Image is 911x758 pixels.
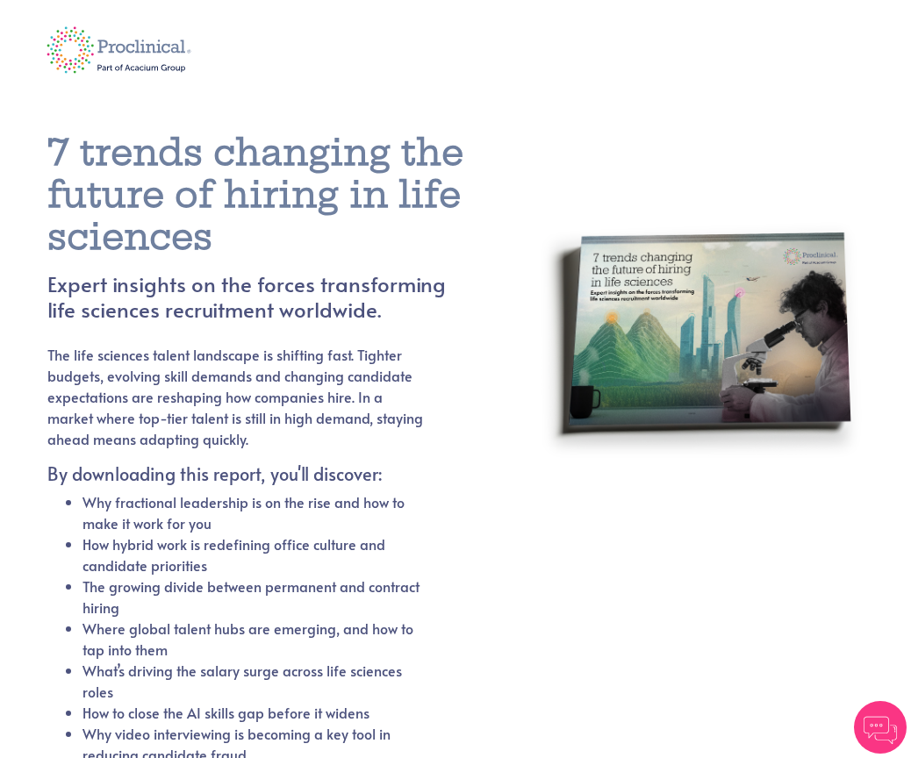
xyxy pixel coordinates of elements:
[47,344,428,449] p: The life sciences talent landscape is shifting fast. Tighter budgets, evolving skill demands and ...
[82,491,428,533] li: Why fractional leadership is on the rise and how to make it work for you
[539,203,864,630] img: report cover
[34,15,204,85] img: logo
[854,701,907,754] img: Chatbot
[47,132,470,258] h1: 7 trends changing the future of hiring in life sciences
[82,702,428,723] li: How to close the AI skills gap before it widens
[82,618,428,660] li: Where global talent hubs are emerging, and how to tap into them
[82,660,428,702] li: What’s driving the salary surge across life sciences roles
[82,576,428,618] li: The growing divide between permanent and contract hiring
[47,272,470,323] h4: Expert insights on the forces transforming life sciences recruitment worldwide.
[82,533,428,576] li: How hybrid work is redefining office culture and candidate priorities
[47,463,428,484] h5: By downloading this report, you'll discover:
